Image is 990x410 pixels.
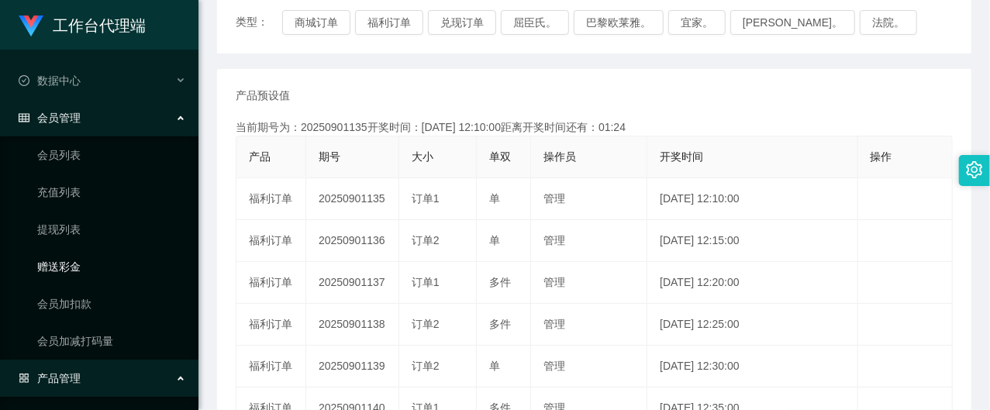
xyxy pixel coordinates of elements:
[489,360,500,372] span: 单
[37,251,186,282] a: 赠送彩金
[668,10,726,35] button: 宜家。
[19,75,29,86] i: 图标： check-circle-o
[489,234,500,246] span: 单
[412,192,440,205] span: 订单1
[647,178,857,220] td: [DATE] 12:10:00
[306,346,399,388] td: 20250901139
[37,177,186,208] a: 充值列表
[37,140,186,171] a: 会员列表
[19,16,43,37] img: logo.9652507e.png
[306,220,399,262] td: 20250901136
[53,1,146,50] h1: 工作台代理端
[236,10,282,35] span: 类型：
[966,161,983,178] i: 图标： 设置
[249,150,271,163] span: 产品
[860,10,917,35] button: 法院。
[647,262,857,304] td: [DATE] 12:20:00
[37,288,186,319] a: 会员加扣款
[282,10,350,35] button: 商城订单
[236,262,306,304] td: 福利订单
[730,10,855,35] button: [PERSON_NAME]。
[531,178,647,220] td: 管理
[647,220,857,262] td: [DATE] 12:15:00
[871,150,892,163] span: 操作
[489,150,511,163] span: 单双
[531,262,647,304] td: 管理
[660,150,703,163] span: 开奖时间
[355,10,423,35] button: 福利订单
[501,10,569,35] button: 屈臣氏。
[37,214,186,245] a: 提现列表
[236,220,306,262] td: 福利订单
[531,220,647,262] td: 管理
[37,112,81,124] font: 会员管理
[412,318,440,330] span: 订单2
[647,304,857,346] td: [DATE] 12:25:00
[489,192,500,205] span: 单
[574,10,664,35] button: 巴黎欧莱雅。
[236,178,306,220] td: 福利订单
[37,74,81,87] font: 数据中心
[236,88,290,104] span: 产品预设值
[37,372,81,384] font: 产品管理
[236,346,306,388] td: 福利订单
[236,119,953,136] div: 当前期号为：20250901135开奖时间：[DATE] 12:10:00距离开奖时间还有：01:24
[647,346,857,388] td: [DATE] 12:30:00
[19,112,29,123] i: 图标： table
[531,346,647,388] td: 管理
[543,150,576,163] span: 操作员
[412,150,433,163] span: 大小
[306,262,399,304] td: 20250901137
[412,360,440,372] span: 订单2
[531,304,647,346] td: 管理
[412,276,440,288] span: 订单1
[236,304,306,346] td: 福利订单
[428,10,496,35] button: 兑现订单
[489,276,511,288] span: 多件
[37,326,186,357] a: 会员加减打码量
[489,318,511,330] span: 多件
[306,178,399,220] td: 20250901135
[306,304,399,346] td: 20250901138
[319,150,340,163] span: 期号
[19,373,29,384] i: 图标： AppStore-O
[412,234,440,246] span: 订单2
[19,19,146,31] a: 工作台代理端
